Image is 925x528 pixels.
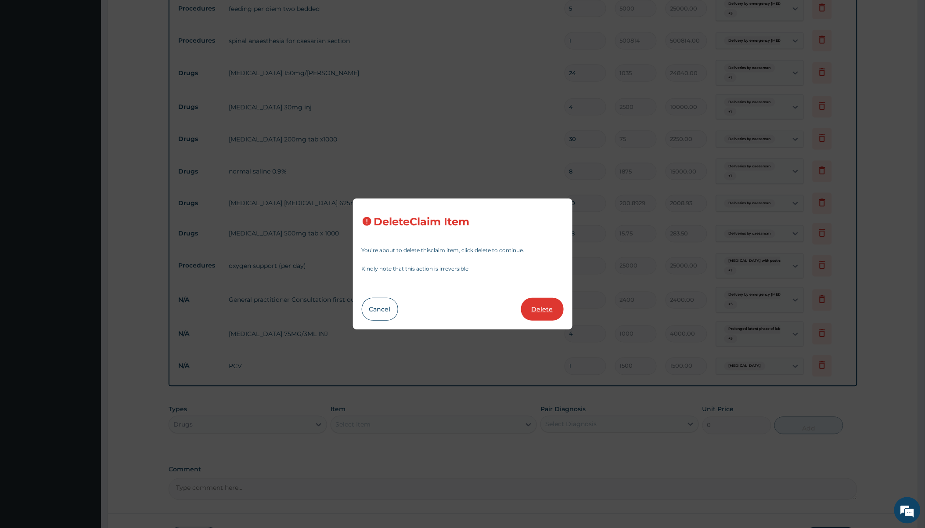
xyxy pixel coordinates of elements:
[362,248,564,253] p: You’re about to delete this claim item , click delete to continue.
[521,298,564,321] button: Delete
[46,49,148,61] div: Chat with us now
[51,111,121,199] span: We're online!
[362,266,564,271] p: Kindly note that this action is irreversible
[374,216,470,228] h3: Delete Claim Item
[144,4,165,25] div: Minimize live chat window
[362,298,398,321] button: Cancel
[4,240,167,271] textarea: Type your message and hit 'Enter'
[16,44,36,66] img: d_794563401_company_1708531726252_794563401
